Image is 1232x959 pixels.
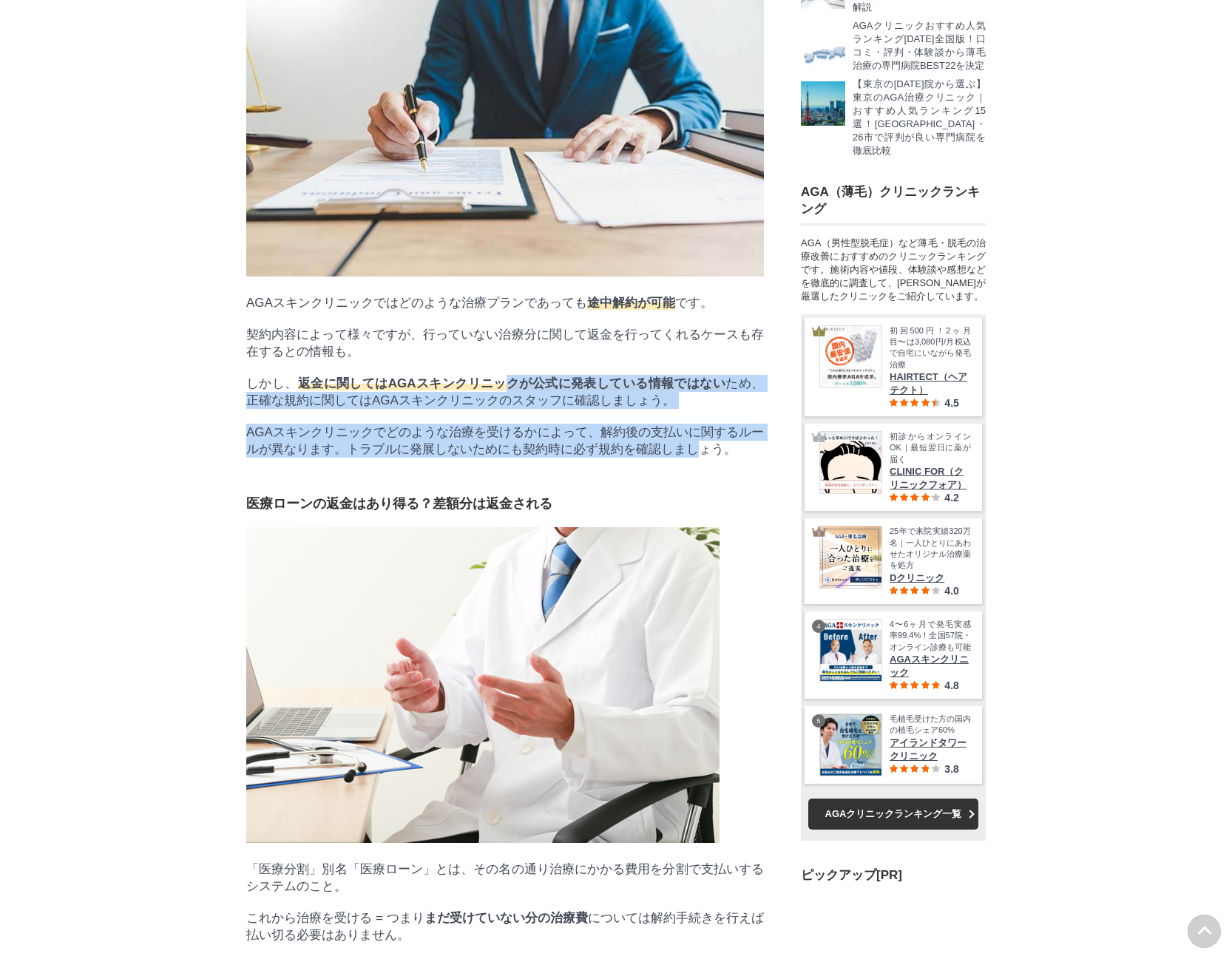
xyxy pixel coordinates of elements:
p: AGAスキンクリニックでどのような治療を受けるかによって、解約後の支払いに関するルールが異なります。トラブルに発展しないためにも契約時に必ず規約を確認しましょう。 [246,424,764,458]
span: 4〜6ヶ月で発毛実感率99.4%！全国57院・オンライン診療も可能 [890,619,971,653]
p: AGAクリニックおすすめ人気ランキング[DATE]全国版！口コミ・評判・体験談から薄毛治療の専門病院BEST22を決定 [853,19,986,72]
p: 【東京の[DATE]院から選ぶ】東京のAGA治療クリニック｜おすすめ人気ランキング15選！[GEOGRAPHIC_DATA]・26市で評判が良い専門病院を徹底比較 [853,78,986,157]
p: 「医療分割」別名「医療ローン」とは、その名の通り治療にかかる費用を分割で支払いするシステムのこと。 [246,861,764,895]
p: AGAスキンクリニックではどのような治療プランであっても です。 [246,294,764,311]
p: しかし、 ため、正確な規約に関してはAGAスキンクリニックのスタッフに確認しましょう。 [246,375,764,409]
span: 初回500円！2ヶ月目〜は3,080円/月税込で自宅にいながら発毛治療 [890,325,971,371]
img: HAIRTECT 国内最安値を追求。ずーっと3,080円。 [820,326,881,387]
span: AGAスキンクリニック [890,653,971,680]
span: Dクリニック [890,572,971,585]
span: 途中解約が可能 [587,296,675,310]
img: PAGE UP [1188,915,1221,948]
span: 25年で来院実績320万名｜一人ひとりにあわせたオリジナル治療薬を処方 [890,526,971,572]
span: 4.2 [944,492,958,504]
span: HAIRTECT（ヘアテクト） [890,370,971,397]
img: アイランドタワークリニック [820,714,881,776]
span: 初診からオンラインOK｜最短翌日に薬が届く [890,431,971,465]
span: CLINIC FOR（クリニックフォア） [890,465,971,492]
span: 4.0 [944,585,958,597]
span: 毛植毛受けた方の国内の植毛シェア60% [890,714,971,736]
span: 4.8 [944,680,958,691]
a: アイランドタワークリニック 毛植毛受けた方の国内の植毛シェア60% アイランドタワークリニック 3.8 [819,714,971,776]
img: 東京タワー [801,81,845,126]
a: AGAクリニックランキング一覧 [808,799,978,830]
a: AGA治療のMOTEOおすすめクリニックランキング全国版 AGAクリニックおすすめ人気ランキング[DATE]全国版！口コミ・評判・体験談から薄毛治療の専門病院BEST22を決定 [801,23,986,72]
p: 契約内容によって様々ですが、行っていない治療分に関して返金を行ってくれるケースも存在するとの情報も。 [246,326,764,360]
a: Dクリニック 25年で来院実績320万名｜一人ひとりにあわせたオリジナル治療薬を処方 Dクリニック 4.0 [819,526,971,597]
span: 医療ローンの返金はあり得る？差額分は返金される [246,496,552,511]
h3: AGA（薄毛）クリニックランキング [801,183,986,217]
h3: ピックアップ[PR] [801,867,986,884]
a: 東京タワー 【東京の[DATE]院から選ぶ】東京のAGA治療クリニック｜おすすめ人気ランキング15選！[GEOGRAPHIC_DATA]・26市で評判が良い専門病院を徹底比較 [801,81,986,157]
a: HAIRTECT 国内最安値を追求。ずーっと3,080円。 初回500円！2ヶ月目〜は3,080円/月税込で自宅にいながら発毛治療 HAIRTECT（ヘアテクト） 4.5 [819,325,971,410]
img: クリニックフォア [820,432,881,493]
img: 男性医師 [246,527,720,843]
span: 返金に関してはAGAスキンクリニックが公式に発表している情報ではない [298,376,725,390]
span: 3.8 [944,763,958,775]
img: AGA治療のMOTEOおすすめクリニックランキング全国版 [801,23,845,67]
img: Dクリニック [820,526,881,588]
span: アイランドタワークリニック [890,736,971,763]
span: 4.5 [944,397,958,409]
img: AGAスキンクリニック [820,620,881,681]
p: これから治療を受ける = つまり については解約手続きを行えば払い切る必要はありません。 [246,909,764,943]
a: AGAスキンクリニック 4〜6ヶ月で発毛実感率99.4%！全国57院・オンライン診療も可能 AGAスキンクリニック 4.8 [819,619,971,691]
div: AGA（男性型脱毛症）など薄毛・脱毛の治療改善におすすめのクリニックランキングです。施術内容や値段、体験談や感想などを徹底的に調査して、[PERSON_NAME]が厳選したクリニックをご紹介して... [801,237,986,303]
a: クリニックフォア 初診からオンラインOK｜最短翌日に薬が届く CLINIC FOR（クリニックフォア） 4.2 [819,431,971,504]
strong: まだ受けていない分の治療費 [424,911,588,925]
